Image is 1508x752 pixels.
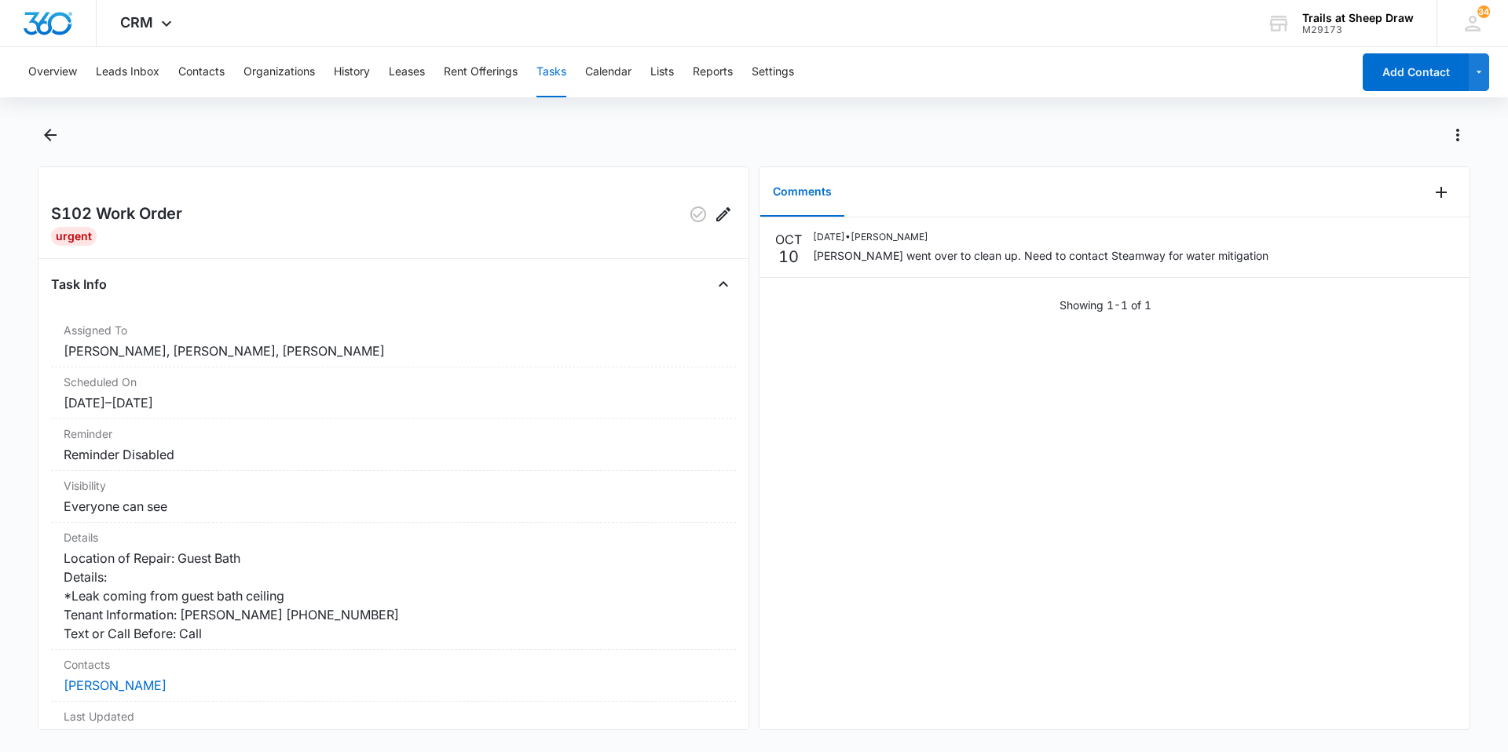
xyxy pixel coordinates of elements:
button: Actions [1445,122,1470,148]
dt: Assigned To [64,322,723,338]
dt: Visibility [64,477,723,494]
dt: Contacts [64,656,723,673]
dd: [PERSON_NAME], [PERSON_NAME], [PERSON_NAME] [64,341,723,360]
span: CRM [120,14,153,31]
dd: Everyone can see [64,497,723,516]
button: Rent Offerings [444,47,518,97]
button: Reports [693,47,733,97]
dd: Location of Repair: Guest Bath Details: *Leak coming from guest bath ceiling Tenant Information: ... [64,549,723,643]
h2: S102 Work Order [51,202,182,227]
div: DetailsLocation of Repair: Guest Bath Details: *Leak coming from guest bath ceiling Tenant Inform... [51,523,736,650]
dd: [DATE] [64,728,723,747]
dd: [DATE] – [DATE] [64,393,723,412]
button: Tasks [536,47,566,97]
p: OCT [775,230,802,249]
button: Calendar [585,47,631,97]
button: Leads Inbox [96,47,159,97]
p: [DATE] • [PERSON_NAME] [813,230,1268,244]
button: Overview [28,47,77,97]
dt: Reminder [64,425,723,442]
button: Add Contact [1363,53,1469,91]
button: Organizations [243,47,315,97]
div: notifications count [1477,5,1490,18]
button: Comments [760,168,844,217]
div: ReminderReminder Disabled [51,419,736,471]
div: account id [1302,24,1414,35]
p: 10 [778,249,799,265]
dt: Last Updated [64,708,723,725]
div: Assigned To[PERSON_NAME], [PERSON_NAME], [PERSON_NAME] [51,316,736,367]
div: account name [1302,12,1414,24]
button: Back [38,122,62,148]
button: Leases [389,47,425,97]
div: Contacts[PERSON_NAME] [51,650,736,702]
button: History [334,47,370,97]
button: Lists [650,47,674,97]
button: Edit [711,202,736,227]
dt: Details [64,529,723,546]
div: Urgent [51,227,97,246]
dt: Scheduled On [64,374,723,390]
span: 34 [1477,5,1490,18]
dd: Reminder Disabled [64,445,723,464]
div: Scheduled On[DATE]–[DATE] [51,367,736,419]
button: Contacts [178,47,225,97]
button: Settings [752,47,794,97]
a: [PERSON_NAME] [64,677,167,693]
p: [PERSON_NAME] went over to clean up. Need to contact Steamway for water mitigation [813,247,1268,264]
div: VisibilityEveryone can see [51,471,736,523]
button: Add Comment [1429,180,1454,205]
p: Showing 1-1 of 1 [1060,297,1151,313]
h4: Task Info [51,275,107,294]
button: Close [711,272,736,297]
